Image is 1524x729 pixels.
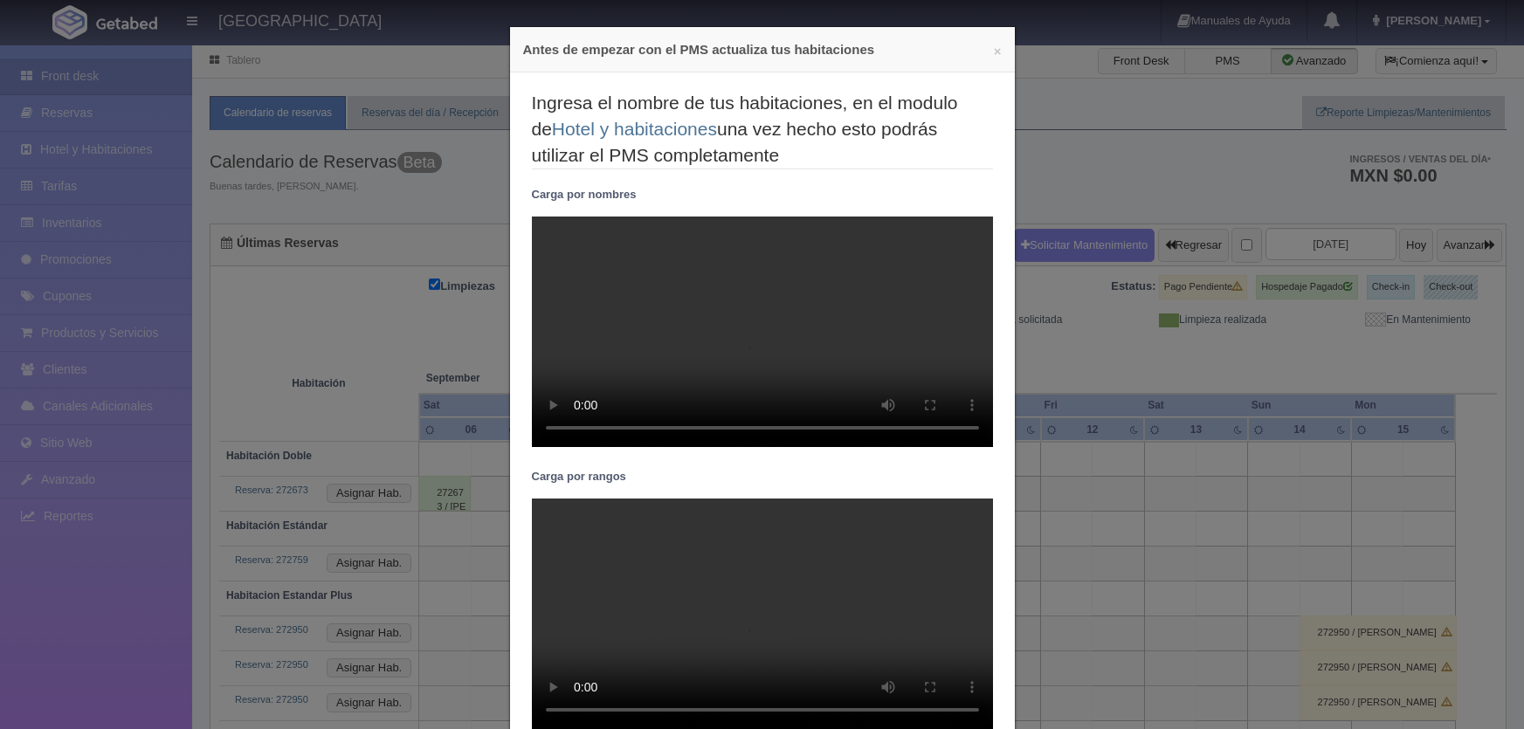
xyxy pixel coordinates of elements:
button: × [994,45,1002,58]
label: Carga por nombres [532,187,637,203]
video: Your browser does not support HTML5 video. [532,217,993,447]
h4: Antes de empezar con el PMS actualiza tus habitaciones [523,40,1002,58]
video: Your browser does not support HTML5 video. [532,499,993,729]
legend: Ingresa el nombre de tus habitaciones, en el modulo de una vez hecho esto podrás utilizar el PMS ... [532,90,993,169]
a: Hotel y habitaciones [552,119,717,139]
label: Carga por rangos [532,469,626,485]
